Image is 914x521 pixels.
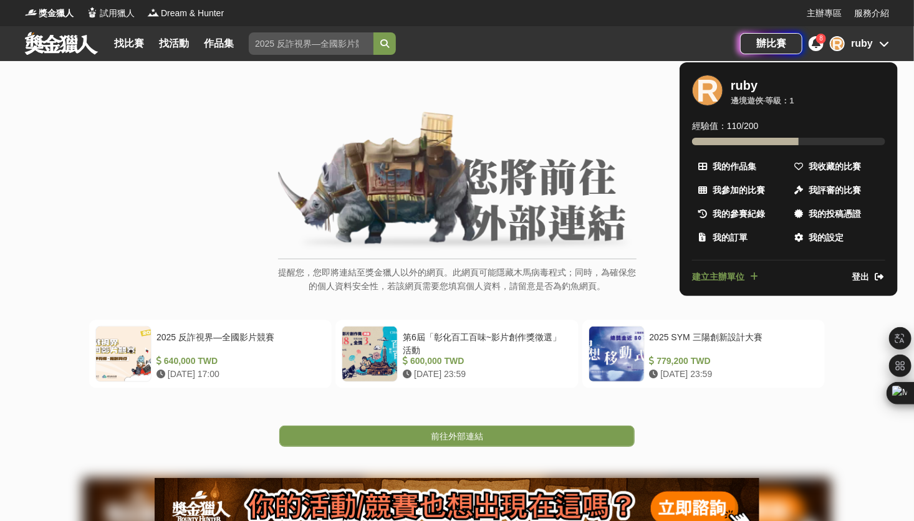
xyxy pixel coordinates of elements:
[693,203,789,225] a: 我的參賽紀錄
[766,95,794,107] div: 等級： 1
[693,179,789,201] a: 我參加的比賽
[809,231,844,244] span: 我的設定
[809,184,861,197] span: 我評審的比賽
[809,208,861,221] span: 我的投稿憑證
[692,270,761,284] a: 建立主辦單位
[852,270,885,284] a: 登出
[713,184,765,197] span: 我參加的比賽
[789,155,885,178] a: 我收藏的比賽
[820,35,824,42] span: 8
[740,33,802,54] a: 辦比賽
[731,95,763,107] div: 邊境遊俠
[809,160,861,173] span: 我收藏的比賽
[692,120,759,133] span: 經驗值： 110 / 200
[789,203,885,225] a: 我的投稿憑證
[713,231,748,244] span: 我的訂單
[852,270,869,284] span: 登出
[693,155,789,178] a: 我的作品集
[713,160,756,173] span: 我的作品集
[763,95,766,107] span: ·
[692,270,744,284] span: 建立主辦單位
[731,78,758,93] div: ruby
[713,208,765,221] span: 我的參賽紀錄
[692,75,723,106] div: R
[693,226,789,249] a: 我的訂單
[789,226,885,249] a: 我的設定
[789,179,885,201] a: 我評審的比賽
